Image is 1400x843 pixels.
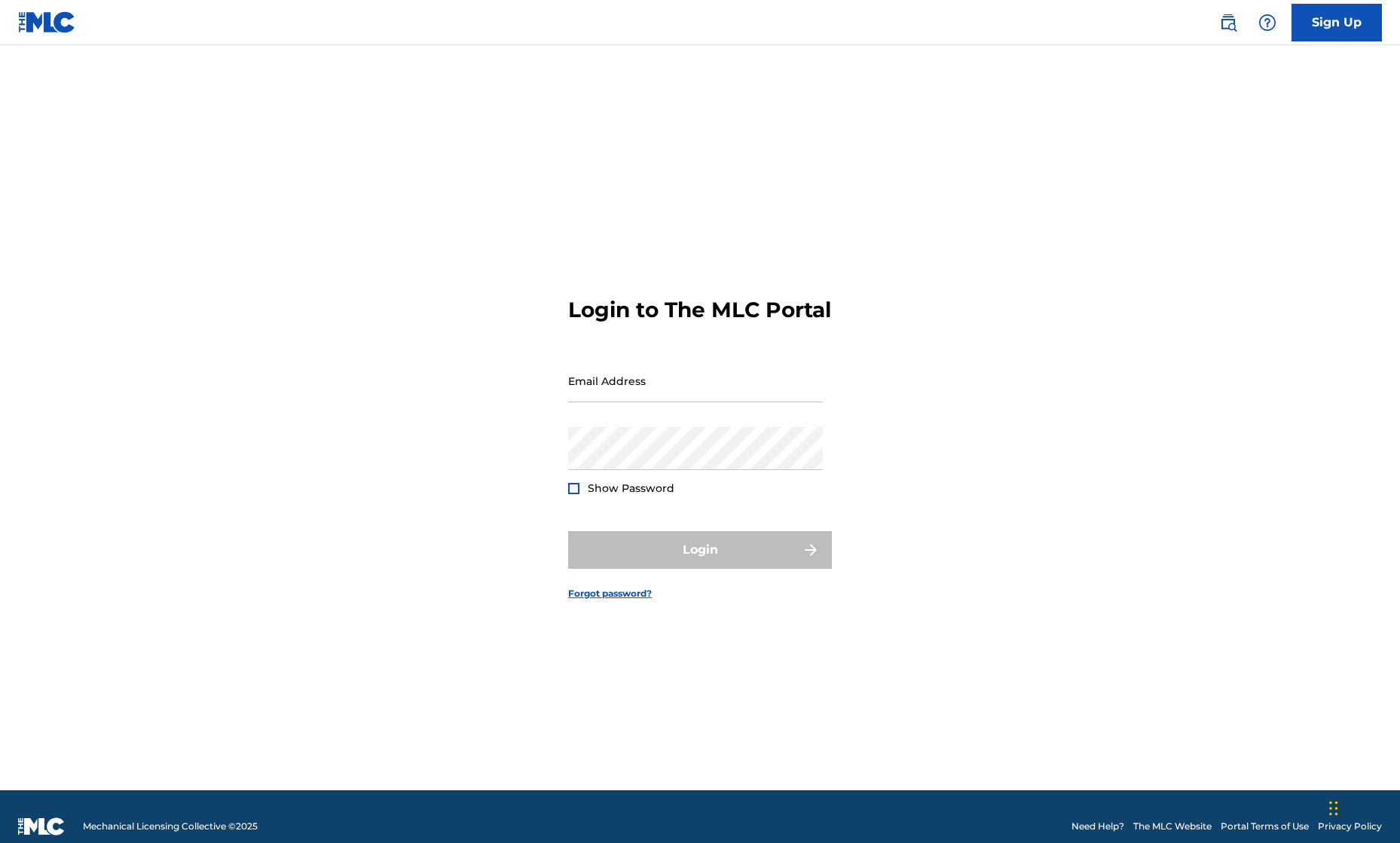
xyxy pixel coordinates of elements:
[1219,14,1237,32] img: search
[1213,8,1243,38] a: Public Search
[1221,820,1309,833] a: Portal Terms of Use
[1252,8,1282,38] div: Help
[1258,14,1276,32] img: help
[18,11,76,33] img: MLC Logo
[1318,820,1382,833] a: Privacy Policy
[83,820,258,833] span: Mechanical Licensing Collective © 2025
[568,587,652,600] a: Forgot password?
[18,817,65,835] img: logo
[568,297,831,323] h3: Login to The MLC Portal
[1291,4,1382,41] a: Sign Up
[1133,820,1212,833] a: The MLC Website
[1071,820,1124,833] a: Need Help?
[1325,771,1400,843] iframe: Chat Widget
[1329,786,1338,831] div: Drag
[588,481,674,495] span: Show Password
